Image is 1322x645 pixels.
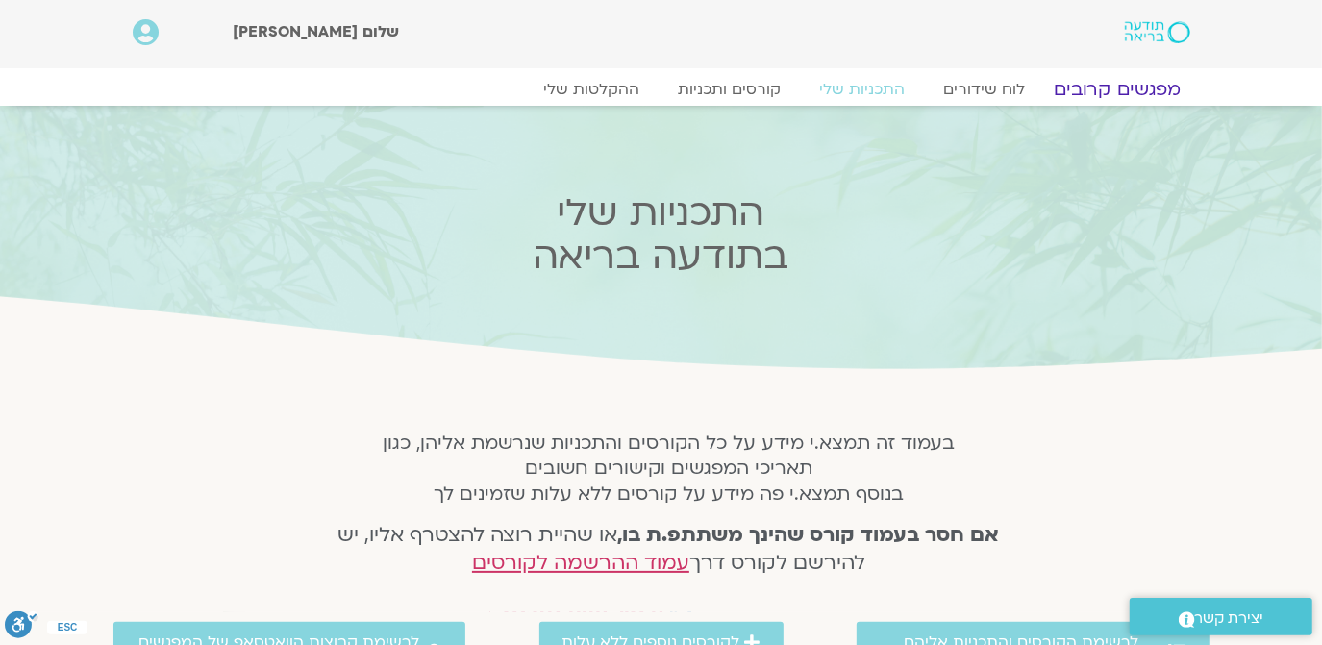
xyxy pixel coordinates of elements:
a: מפגשים קרובים [1030,78,1204,101]
h2: התכניות שלי בתודעה בריאה [284,191,1037,278]
h5: בעמוד זה תמצא.י מידע על כל הקורסים והתכניות שנרשמת אליהן, כגון תאריכי המפגשים וקישורים חשובים בנו... [312,431,1025,507]
a: התכניות שלי [801,80,925,99]
a: עמוד ההרשמה לקורסים [472,549,689,577]
a: קורסים ותכניות [660,80,801,99]
a: לוח שידורים [925,80,1045,99]
a: ההקלטות שלי [525,80,660,99]
a: יצירת קשר [1130,598,1312,635]
span: שלום [PERSON_NAME] [233,21,399,42]
strong: אם חסר בעמוד קורס שהינך משתתפ.ת בו, [618,521,1000,549]
nav: Menu [133,80,1190,99]
h4: או שהיית רוצה להצטרף אליו, יש להירשם לקורס דרך [312,522,1025,578]
span: יצירת קשר [1195,606,1264,632]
